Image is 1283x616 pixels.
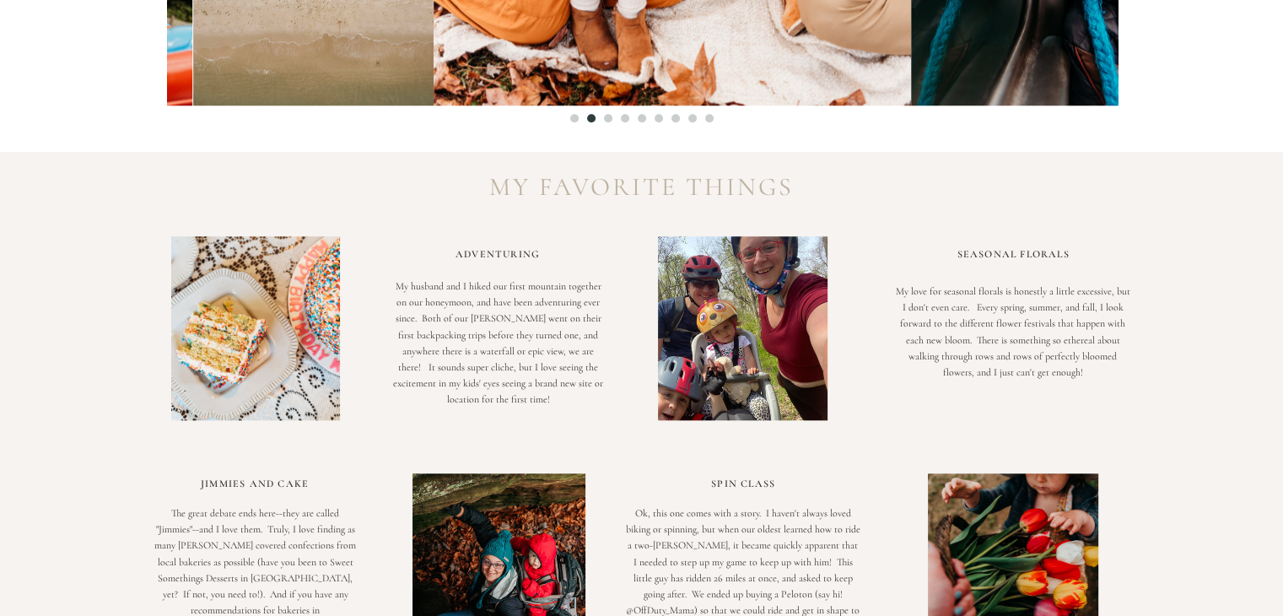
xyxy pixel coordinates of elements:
[638,477,849,496] p: Spin Class
[604,114,612,122] li: Page dot 3
[914,247,1113,267] p: seasonal florals
[185,477,326,496] p: Jimmies and Cake
[705,114,714,122] li: Page dot 9
[896,284,1130,397] p: My love for seasonal florals is honestly a little excessive, but I don't even care. Every spring,...
[392,278,605,472] p: My husband and I hiked our first mountain together on our honeymoon, and have been adventuring ev...
[570,114,579,122] li: Page dot 1
[688,114,697,122] li: Page dot 8
[621,114,629,122] li: Page dot 4
[451,247,545,267] p: adventuring
[638,114,646,122] li: Page dot 5
[484,172,800,199] p: My Favorite Things
[587,114,596,122] li: Page dot 2
[655,114,663,122] li: Page dot 6
[671,114,680,122] li: Page dot 7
